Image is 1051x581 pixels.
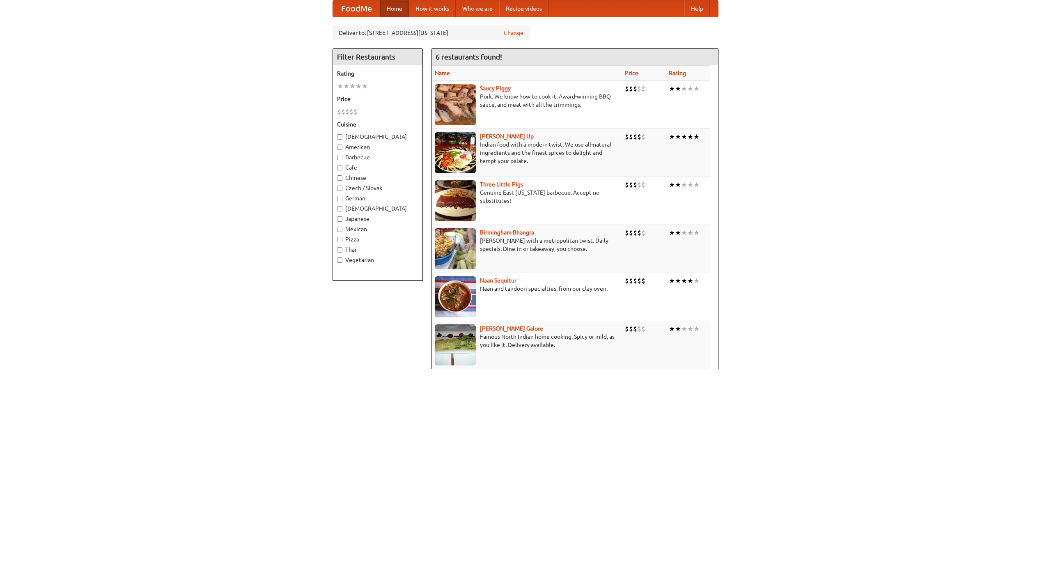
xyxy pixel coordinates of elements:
[693,132,700,141] li: ★
[641,228,645,237] li: $
[337,155,342,160] input: Barbecue
[637,84,641,93] li: $
[687,276,693,285] li: ★
[337,235,418,243] label: Pizza
[362,82,368,91] li: ★
[633,84,637,93] li: $
[480,277,516,284] a: Naan Sequitur
[337,227,342,232] input: Mexican
[409,0,456,17] a: How it works
[629,228,633,237] li: $
[637,180,641,189] li: $
[435,188,618,205] p: Genuine East [US_STATE] barbecue. Accept no substitutes!
[693,228,700,237] li: ★
[625,180,629,189] li: $
[693,276,700,285] li: ★
[337,165,342,170] input: Cafe
[633,132,637,141] li: $
[480,85,511,92] a: Saucy Piggy
[337,256,418,264] label: Vegetarian
[625,84,629,93] li: $
[337,194,418,202] label: German
[633,228,637,237] li: $
[353,107,358,116] li: $
[349,82,356,91] li: ★
[669,84,675,93] li: ★
[337,153,418,161] label: Barbecue
[435,140,618,165] p: Indian food with a modern twist. We use all-natural ingredients and the finest spices to delight ...
[681,180,687,189] li: ★
[625,276,629,285] li: $
[687,132,693,141] li: ★
[337,184,418,192] label: Czech / Slovak
[687,180,693,189] li: ★
[480,325,543,332] a: [PERSON_NAME] Galore
[693,324,700,333] li: ★
[675,84,681,93] li: ★
[337,145,342,150] input: American
[637,228,641,237] li: $
[480,181,523,188] a: Three Little Pigs
[681,324,687,333] li: ★
[333,0,380,17] a: FoodMe
[641,324,645,333] li: $
[629,132,633,141] li: $
[356,82,362,91] li: ★
[693,180,700,189] li: ★
[629,180,633,189] li: $
[669,276,675,285] li: ★
[693,84,700,93] li: ★
[337,174,418,182] label: Chinese
[687,324,693,333] li: ★
[435,285,618,293] p: Naan and tandoori specialties, from our clay oven.
[333,25,530,40] div: Deliver to: [STREET_ADDRESS][US_STATE]
[625,70,638,76] a: Price
[337,216,342,222] input: Japanese
[669,132,675,141] li: ★
[669,228,675,237] li: ★
[337,206,342,211] input: [DEMOGRAPHIC_DATA]
[625,324,629,333] li: $
[684,0,710,17] a: Help
[435,132,476,173] img: curryup.jpg
[681,132,687,141] li: ★
[435,333,618,349] p: Famous North Indian home cooking. Spicy or mild, as you like it. Delivery available.
[480,133,534,140] b: [PERSON_NAME] Up
[675,132,681,141] li: ★
[337,69,418,78] h5: Rating
[669,180,675,189] li: ★
[641,132,645,141] li: $
[641,276,645,285] li: $
[337,246,418,254] label: Thai
[349,107,353,116] li: $
[480,229,534,236] b: Birmingham Bhangra
[337,237,342,242] input: Pizza
[675,324,681,333] li: ★
[637,132,641,141] li: $
[633,276,637,285] li: $
[629,276,633,285] li: $
[435,92,618,109] p: Pork. We know how to cook it. Award-winning BBQ sauce, and meat with all the trimmings.
[675,180,681,189] li: ★
[337,95,418,103] h5: Price
[687,84,693,93] li: ★
[337,163,418,172] label: Cafe
[681,84,687,93] li: ★
[337,120,418,129] h5: Cuisine
[681,228,687,237] li: ★
[345,107,349,116] li: $
[625,132,629,141] li: $
[435,84,476,125] img: saucy.jpg
[675,228,681,237] li: ★
[435,324,476,365] img: currygalore.jpg
[337,143,418,151] label: American
[333,49,422,65] h4: Filter Restaurants
[343,82,349,91] li: ★
[625,228,629,237] li: $
[337,196,342,201] input: German
[675,276,681,285] li: ★
[337,215,418,223] label: Japanese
